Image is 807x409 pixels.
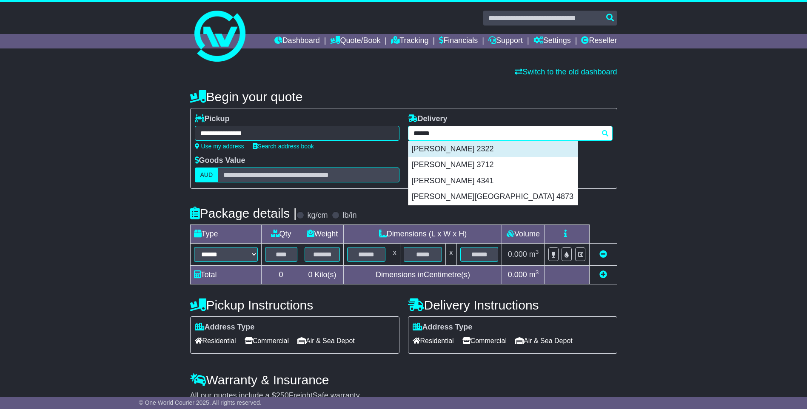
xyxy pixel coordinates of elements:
label: Pickup [195,114,230,124]
a: Remove this item [599,250,607,258]
label: Address Type [413,323,473,332]
div: [PERSON_NAME][GEOGRAPHIC_DATA] 4873 [408,189,578,205]
a: Use my address [195,143,244,150]
span: 0 [308,270,312,279]
a: Search address book [253,143,314,150]
div: All our quotes include a $ FreightSafe warranty. [190,391,617,400]
a: Financials [439,34,478,48]
td: Type [190,225,261,244]
span: Air & Sea Depot [297,334,355,347]
label: AUD [195,168,219,182]
h4: Package details | [190,206,297,220]
span: 0.000 [508,270,527,279]
a: Quote/Book [330,34,380,48]
span: Commercial [462,334,507,347]
a: Support [488,34,523,48]
td: Volume [502,225,545,244]
div: [PERSON_NAME] 2322 [408,141,578,157]
h4: Warranty & Insurance [190,373,617,387]
span: m [529,250,539,258]
span: Residential [195,334,236,347]
a: Settings [533,34,571,48]
h4: Begin your quote [190,90,617,104]
td: x [445,244,456,266]
td: Kilo(s) [301,266,344,284]
label: lb/in [342,211,356,220]
label: Goods Value [195,156,245,165]
td: Total [190,266,261,284]
h4: Delivery Instructions [408,298,617,312]
label: kg/cm [307,211,328,220]
span: Air & Sea Depot [515,334,573,347]
a: Tracking [391,34,428,48]
span: 250 [276,391,289,400]
td: Dimensions in Centimetre(s) [344,266,502,284]
span: 0.000 [508,250,527,258]
a: Dashboard [274,34,320,48]
a: Switch to the old dashboard [515,68,617,76]
td: 0 [261,266,301,284]
div: [PERSON_NAME] 4341 [408,173,578,189]
label: Delivery [408,114,448,124]
span: m [529,270,539,279]
label: Address Type [195,323,255,332]
span: © One World Courier 2025. All rights reserved. [139,399,262,406]
span: Residential [413,334,454,347]
span: Commercial [245,334,289,347]
td: x [389,244,400,266]
a: Reseller [581,34,617,48]
h4: Pickup Instructions [190,298,399,312]
typeahead: Please provide city [408,126,613,141]
sup: 3 [536,249,539,255]
div: [PERSON_NAME] 3712 [408,157,578,173]
td: Qty [261,225,301,244]
td: Dimensions (L x W x H) [344,225,502,244]
a: Add new item [599,270,607,279]
td: Weight [301,225,344,244]
sup: 3 [536,269,539,276]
